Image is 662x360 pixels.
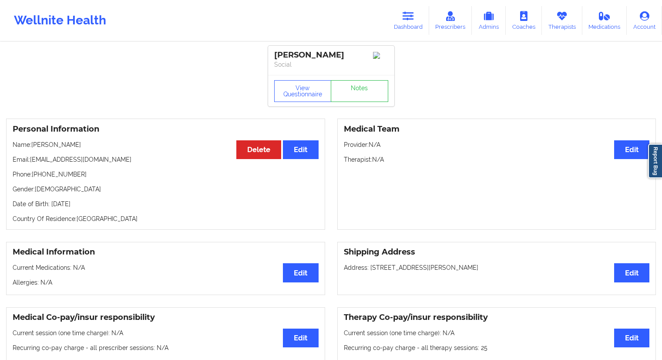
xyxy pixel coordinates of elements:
[283,140,318,159] button: Edit
[236,140,281,159] button: Delete
[627,6,662,35] a: Account
[13,124,319,134] h3: Personal Information
[344,140,650,149] p: Provider: N/A
[344,263,650,272] p: Address: [STREET_ADDRESS][PERSON_NAME]
[344,343,650,352] p: Recurring co-pay charge - all therapy sessions : 25
[472,6,506,35] a: Admins
[582,6,627,35] a: Medications
[429,6,472,35] a: Prescribers
[13,278,319,287] p: Allergies: N/A
[344,247,650,257] h3: Shipping Address
[344,312,650,323] h3: Therapy Co-pay/insur responsibility
[344,329,650,337] p: Current session (one time charge): N/A
[331,80,388,102] a: Notes
[13,185,319,194] p: Gender: [DEMOGRAPHIC_DATA]
[506,6,542,35] a: Coaches
[614,263,649,282] button: Edit
[614,140,649,159] button: Edit
[13,329,319,337] p: Current session (one time charge): N/A
[274,60,388,69] p: Social
[373,52,388,59] img: Image%2Fplaceholer-image.png
[648,144,662,178] a: Report Bug
[13,200,319,208] p: Date of Birth: [DATE]
[13,312,319,323] h3: Medical Co-pay/insur responsibility
[13,247,319,257] h3: Medical Information
[13,170,319,179] p: Phone: [PHONE_NUMBER]
[283,329,318,347] button: Edit
[542,6,582,35] a: Therapists
[13,343,319,352] p: Recurring co-pay charge - all prescriber sessions : N/A
[274,50,388,60] div: [PERSON_NAME]
[274,80,332,102] button: View Questionnaire
[344,124,650,134] h3: Medical Team
[344,155,650,164] p: Therapist: N/A
[13,140,319,149] p: Name: [PERSON_NAME]
[13,214,319,223] p: Country Of Residence: [GEOGRAPHIC_DATA]
[13,155,319,164] p: Email: [EMAIL_ADDRESS][DOMAIN_NAME]
[614,329,649,347] button: Edit
[13,263,319,272] p: Current Medications: N/A
[387,6,429,35] a: Dashboard
[283,263,318,282] button: Edit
